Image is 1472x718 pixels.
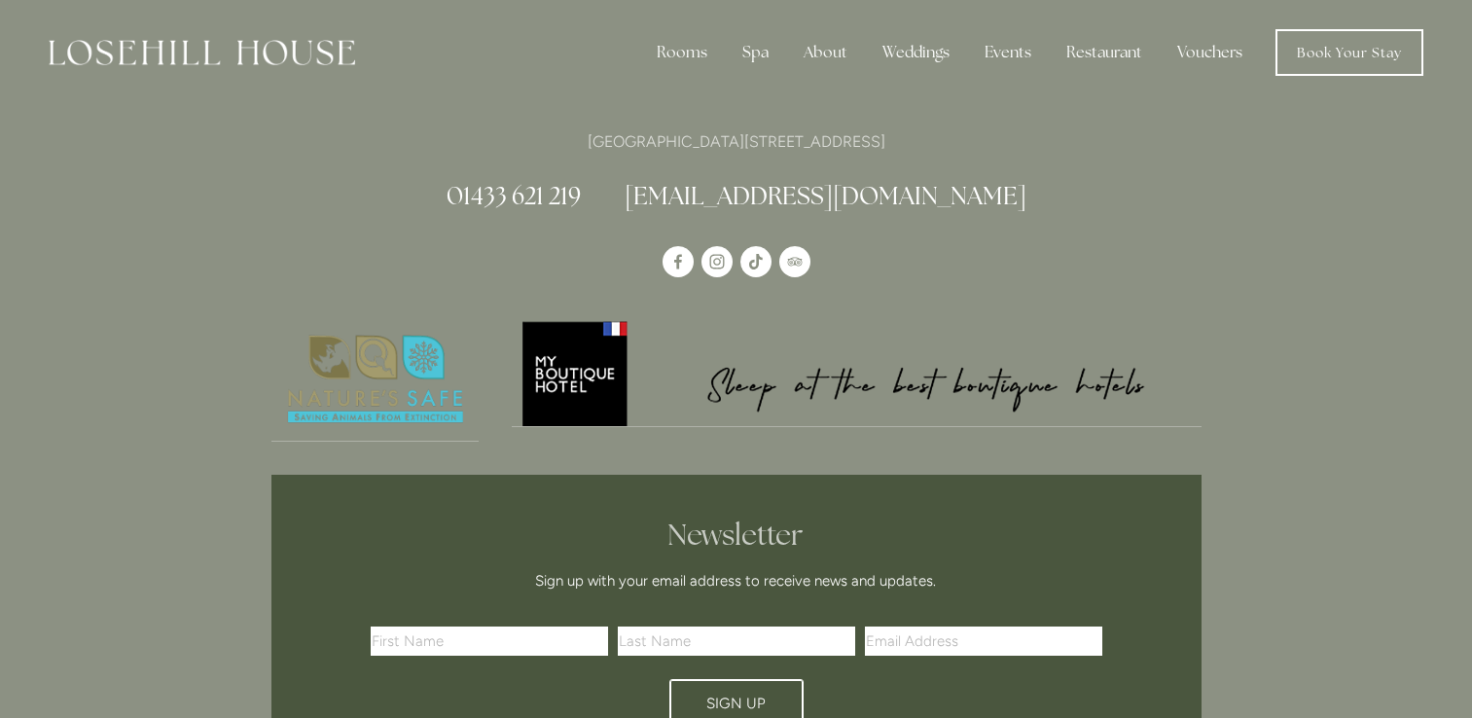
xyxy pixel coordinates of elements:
[271,128,1202,155] p: [GEOGRAPHIC_DATA][STREET_ADDRESS]
[1051,33,1158,72] div: Restaurant
[447,180,581,211] a: 01433 621 219
[727,33,784,72] div: Spa
[377,569,1095,592] p: Sign up with your email address to receive news and updates.
[371,627,608,656] input: First Name
[788,33,863,72] div: About
[618,627,855,656] input: Last Name
[701,246,733,277] a: Instagram
[663,246,694,277] a: Losehill House Hotel & Spa
[512,318,1202,426] img: My Boutique Hotel - Logo
[1275,29,1423,76] a: Book Your Stay
[271,318,480,442] a: Nature's Safe - Logo
[512,318,1202,427] a: My Boutique Hotel - Logo
[706,695,766,712] span: Sign Up
[740,246,772,277] a: TikTok
[969,33,1047,72] div: Events
[1162,33,1258,72] a: Vouchers
[641,33,723,72] div: Rooms
[49,40,355,65] img: Losehill House
[779,246,810,277] a: TripAdvisor
[625,180,1026,211] a: [EMAIL_ADDRESS][DOMAIN_NAME]
[377,518,1095,553] h2: Newsletter
[867,33,965,72] div: Weddings
[271,318,480,441] img: Nature's Safe - Logo
[865,627,1102,656] input: Email Address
